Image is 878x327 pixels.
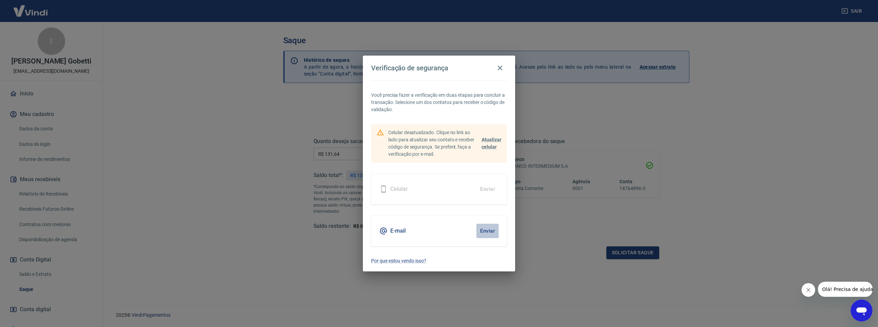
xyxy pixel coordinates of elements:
[371,257,507,265] a: Por que estou vendo isso?
[371,92,507,113] p: Você precisa fazer a verificação em duas etapas para concluir a transação. Selecione um dos conta...
[390,186,408,192] h5: Celular
[390,227,406,234] h5: E-mail
[818,282,873,297] iframe: Mensagem da empresa
[802,283,815,297] iframe: Fechar mensagem
[482,136,501,151] a: Atualizar celular
[851,300,873,322] iframe: Botão para abrir a janela de mensagens
[476,224,499,238] button: Enviar
[4,5,58,10] span: Olá! Precisa de ajuda?
[371,64,448,72] h4: Verificação de segurança
[482,137,501,150] span: Atualizar celular
[388,129,479,158] p: Celular desatualizado. Clique no link ao lado para atualizar seu contato e receber código de segu...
